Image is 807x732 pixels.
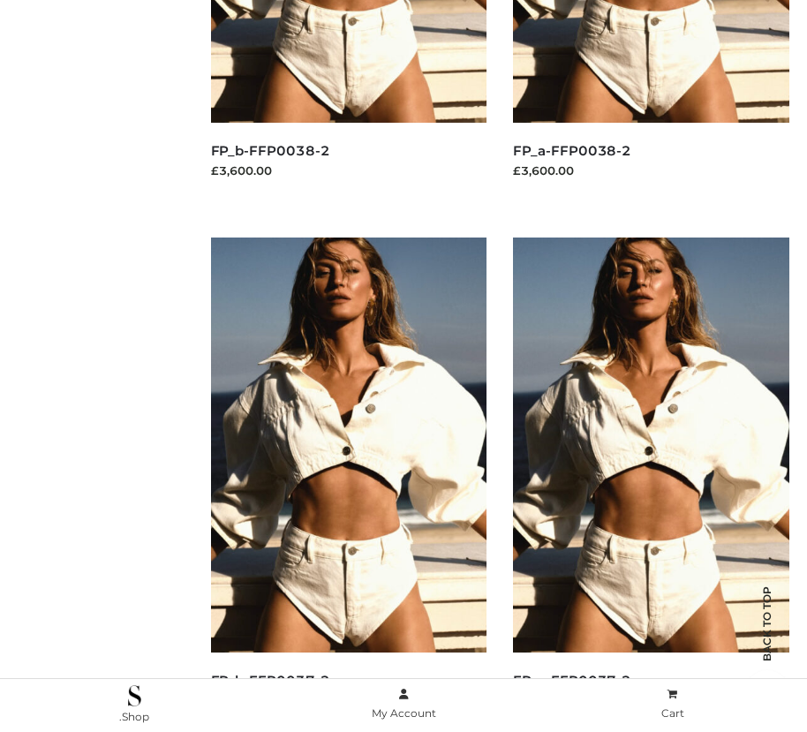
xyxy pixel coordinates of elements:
div: £3,600.00 [211,162,487,179]
span: .Shop [119,710,149,723]
span: Back to top [745,617,789,661]
a: FP_a-FFP0037-2 [513,672,631,689]
a: FP_b-FFP0037-2 [211,672,330,689]
a: My Account [269,684,539,724]
a: FP_a-FFP0038-2 [513,142,631,159]
span: Cart [661,706,684,720]
div: £3,600.00 [513,162,789,179]
a: Cart [538,684,807,724]
img: .Shop [128,685,141,706]
span: My Account [372,706,436,720]
a: FP_b-FFP0038-2 [211,142,330,159]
